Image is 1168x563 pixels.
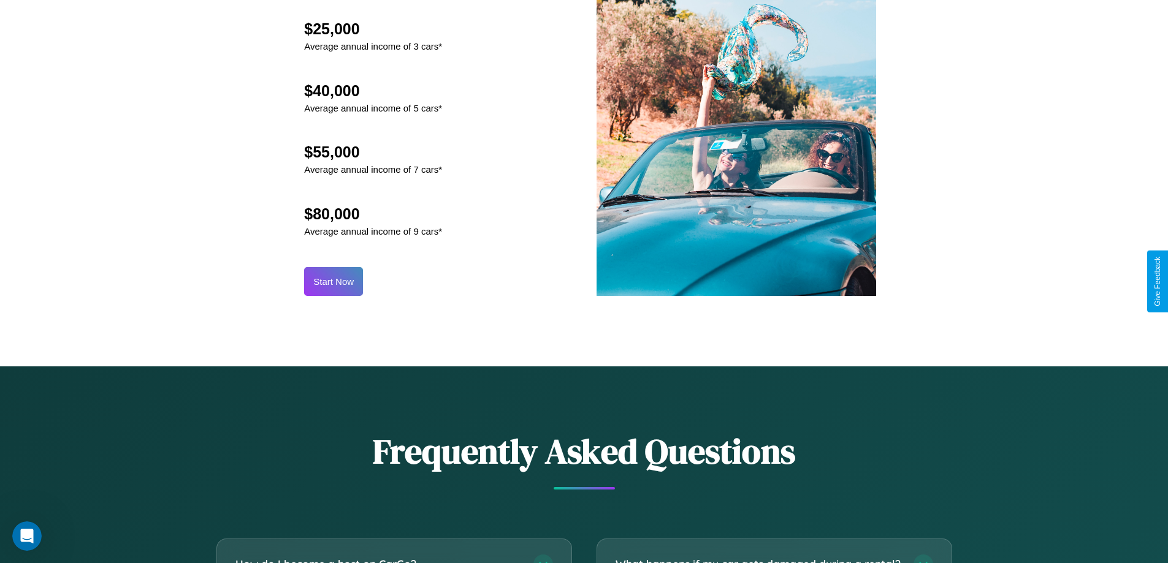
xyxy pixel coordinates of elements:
[304,82,442,100] h2: $40,000
[216,428,952,475] h2: Frequently Asked Questions
[304,223,442,240] p: Average annual income of 9 cars*
[12,521,42,551] iframe: Intercom live chat
[304,267,363,296] button: Start Now
[304,38,442,55] p: Average annual income of 3 cars*
[304,161,442,178] p: Average annual income of 7 cars*
[304,205,442,223] h2: $80,000
[1153,257,1162,306] div: Give Feedback
[304,20,442,38] h2: $25,000
[304,100,442,116] p: Average annual income of 5 cars*
[304,143,442,161] h2: $55,000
